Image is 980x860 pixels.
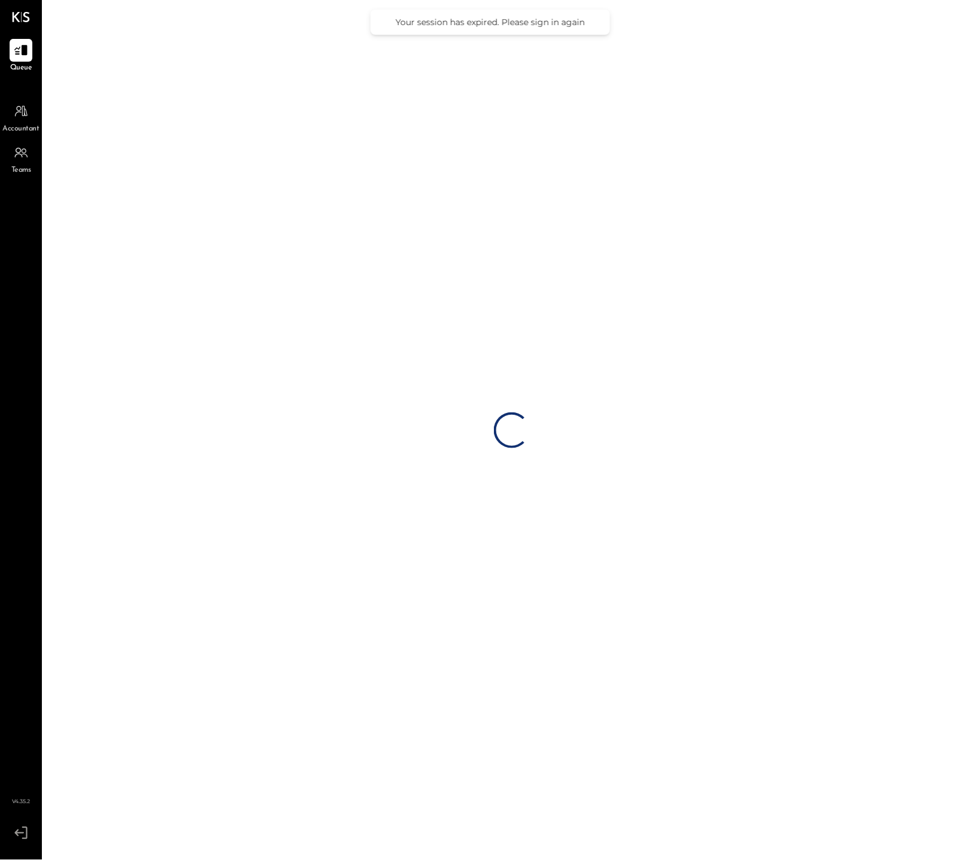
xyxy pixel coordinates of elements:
div: Your session has expired. Please sign in again [383,17,598,28]
a: Accountant [1,100,41,135]
span: Accountant [3,124,40,135]
span: Teams [11,165,31,176]
a: Teams [1,141,41,176]
span: Queue [10,63,32,74]
a: Queue [1,39,41,74]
